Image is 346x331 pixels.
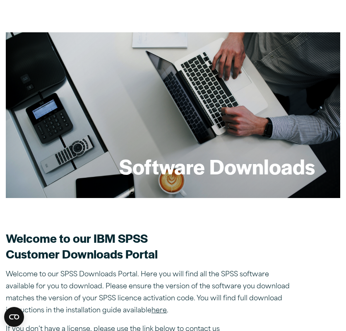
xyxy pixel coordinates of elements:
[4,307,24,327] button: Open CMP widget
[151,307,167,314] a: here
[6,230,296,261] h2: Welcome to our IBM SPSS Customer Downloads Portal
[119,152,315,180] h1: Software Downloads
[6,269,296,317] p: Welcome to our SPSS Downloads Portal. Here you will find all the SPSS software available for you ...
